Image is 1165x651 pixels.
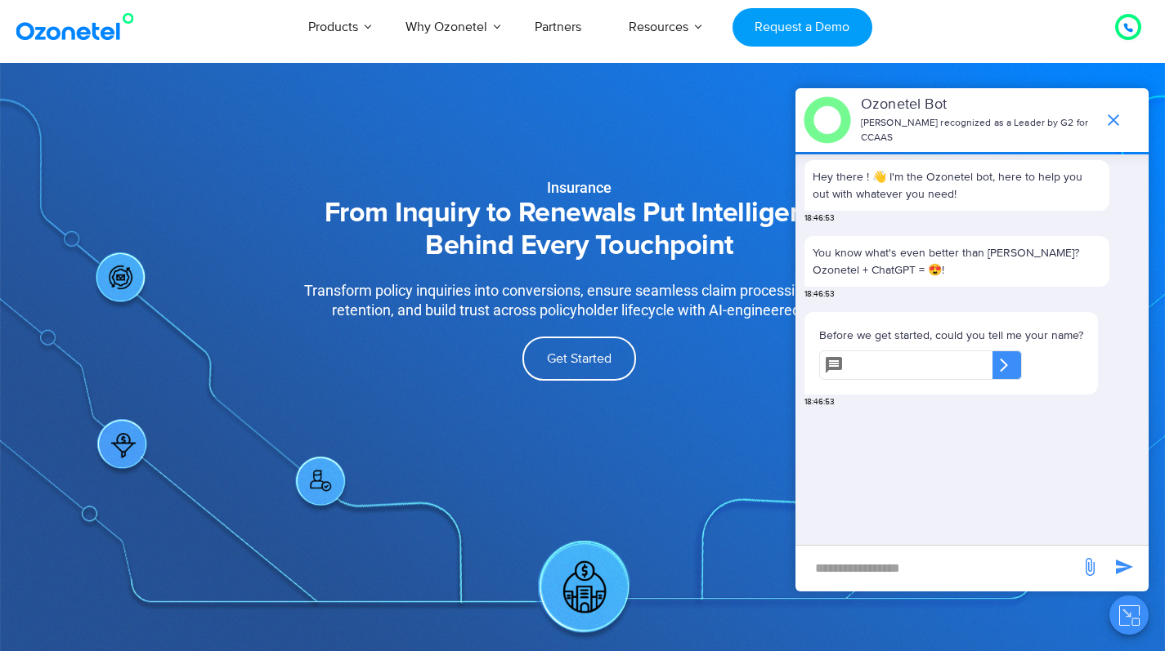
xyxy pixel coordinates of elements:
p: Ozonetel Bot [861,94,1096,116]
a: Request a Demo [733,8,872,47]
span: 18:46:53 [804,396,835,408]
h2: From Inquiry to Renewals Put Intelligence Behind Every Touchpoint [240,198,920,263]
span: Get Started [547,352,612,365]
p: Before we get started, could you tell me your name? [819,327,1083,344]
button: Close chat [1109,595,1149,635]
img: header [804,96,851,144]
div: Transform policy inquiries into conversions, ensure seamless claim processing, boost retention, a... [280,281,879,320]
span: end chat or minimize [1097,104,1130,136]
span: send message [1108,551,1140,583]
p: You know what's even better than [PERSON_NAME]? Ozonetel + ChatGPT = 😍! [813,244,1101,279]
p: Hey there ! 👋 I'm the Ozonetel bot, here to help you out with whatever you need! [813,168,1101,203]
span: 18:46:53 [804,212,835,225]
p: [PERSON_NAME] recognized as a Leader by G2 for CCAAS [861,116,1096,145]
span: 18:46:53 [804,288,835,301]
div: new-msg-input [804,554,1072,583]
span: send message [1073,551,1106,583]
a: Get Started [522,337,636,381]
div: Insurance [240,181,920,195]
